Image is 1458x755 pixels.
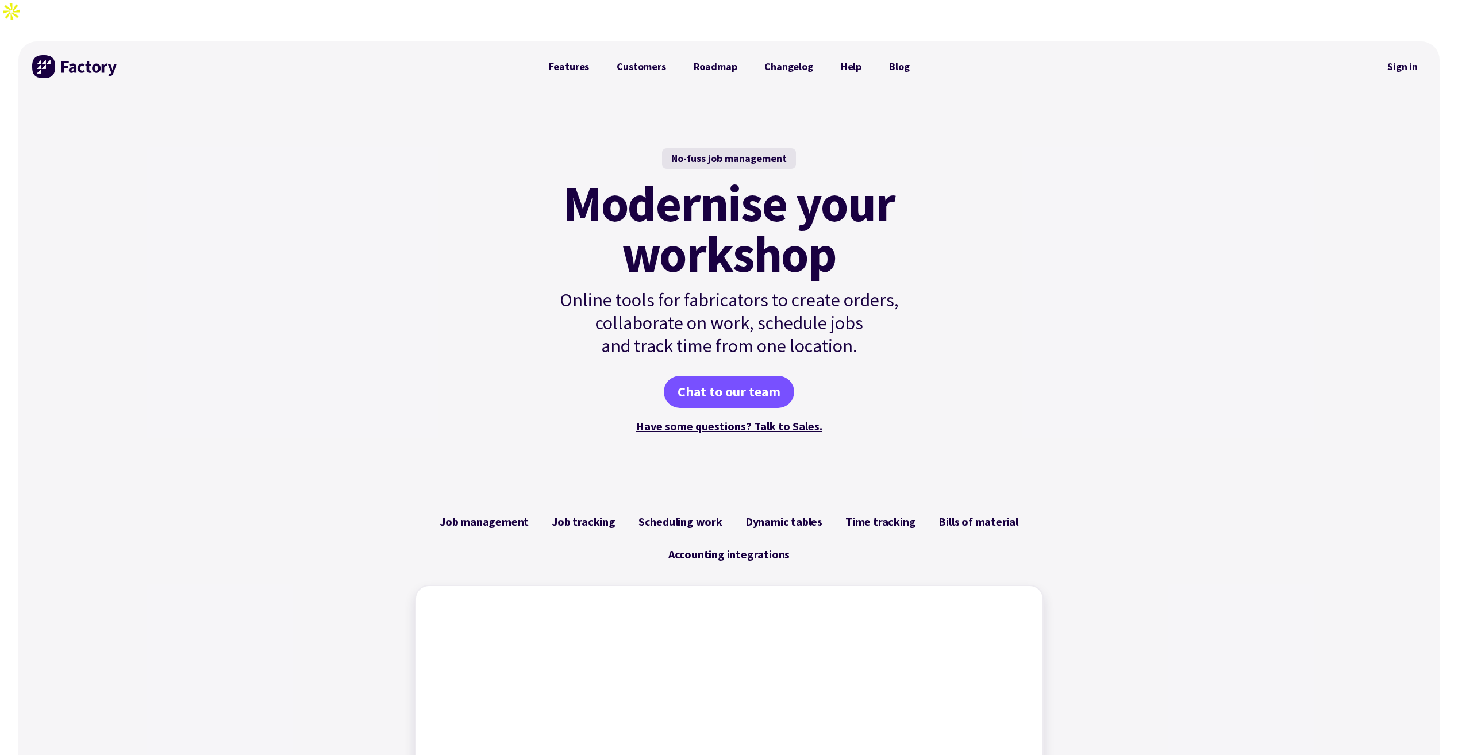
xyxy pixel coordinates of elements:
[440,515,529,529] span: Job management
[751,55,826,78] a: Changelog
[662,148,796,169] div: No-fuss job management
[668,548,790,561] span: Accounting integrations
[638,515,722,529] span: Scheduling work
[535,55,603,78] a: Features
[535,288,924,357] p: Online tools for fabricators to create orders, collaborate on work, schedule jobs and track time ...
[603,55,679,78] a: Customers
[552,515,615,529] span: Job tracking
[938,515,1018,529] span: Bills of material
[664,376,794,408] a: Chat to our team
[680,55,751,78] a: Roadmap
[845,515,915,529] span: Time tracking
[563,178,895,279] mark: Modernise your workshop
[1261,631,1458,755] iframe: Chat Widget
[636,419,822,433] a: Have some questions? Talk to Sales.
[827,55,875,78] a: Help
[32,55,118,78] img: Factory
[535,55,924,78] nav: Primary Navigation
[1379,53,1426,80] a: Sign in
[875,55,923,78] a: Blog
[745,515,822,529] span: Dynamic tables
[1379,53,1426,80] nav: Secondary Navigation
